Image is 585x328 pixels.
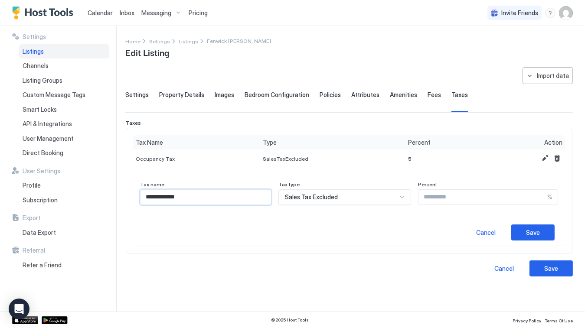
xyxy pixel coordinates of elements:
a: Calendar [88,8,113,17]
span: Custom Message Tags [23,91,85,99]
span: Type [263,139,277,146]
div: Cancel [495,264,514,273]
span: Settings [125,91,149,99]
span: Tax type [278,181,300,188]
span: © 2025 Host Tools [271,317,309,323]
span: Sales Tax Excluded [285,193,338,201]
button: Edit [540,153,550,163]
span: SalesTaxExcluded [263,156,308,162]
a: Listings [19,44,109,59]
a: Direct Booking [19,146,109,160]
div: Save [544,264,558,273]
span: Pricing [189,9,208,17]
span: Home [125,38,141,45]
span: Calendar [88,9,113,16]
span: Attributes [351,91,379,99]
span: Bedroom Configuration [245,91,309,99]
span: Profile [23,182,41,189]
span: Listings [23,48,44,55]
span: Fees [428,91,441,99]
a: Listing Groups [19,73,109,88]
span: Terms Of Use [545,318,573,323]
div: Save [526,228,540,237]
span: API & Integrations [23,120,72,128]
div: Breadcrumb [149,36,170,45]
button: Delete [552,153,562,163]
a: Refer a Friend [19,258,109,273]
span: Referral [23,247,45,254]
a: App Store [12,316,38,324]
span: Images [215,91,234,99]
a: Terms Of Use [545,315,573,325]
span: % [547,193,552,201]
a: Subscription [19,193,109,208]
button: Cancel [464,224,508,240]
span: Percent [409,139,431,146]
a: Channels [19,58,109,73]
span: Tax Name [136,139,163,146]
a: API & Integrations [19,117,109,131]
span: Inbox [120,9,134,16]
span: Listing Groups [23,77,62,84]
div: Open Intercom Messenger [9,299,29,319]
span: Export [23,214,41,222]
span: Direct Booking [23,149,63,157]
span: Property Details [159,91,204,99]
button: Import data [523,67,573,84]
span: Smart Locks [23,106,57,114]
span: Listings [179,38,198,45]
a: Inbox [120,8,134,17]
div: User profile [559,6,573,20]
span: User Settings [23,167,60,175]
a: Listings [179,36,198,45]
button: Save [529,260,573,276]
div: Import data [537,71,569,80]
span: 5 [409,156,412,162]
a: Custom Message Tags [19,88,109,102]
span: Invite Friends [501,9,538,17]
span: Policies [320,91,341,99]
a: Smart Locks [19,102,109,117]
span: Taxes [126,120,141,126]
div: Breadcrumb [125,36,141,45]
span: Data Export [23,229,56,237]
span: Taxes [451,91,468,99]
input: Input Field [418,190,547,205]
a: Privacy Policy [513,315,541,325]
button: Save [511,224,555,240]
span: Occupancy Tax [136,156,175,162]
span: Channels [23,62,49,70]
span: Amenities [390,91,417,99]
div: Cancel [477,228,496,237]
div: Breadcrumb [179,36,198,45]
span: Tax name [140,181,164,188]
span: Settings [149,38,170,45]
span: Action [544,139,562,146]
a: Data Export [19,225,109,240]
span: Subscription [23,196,58,204]
span: User Management [23,135,74,143]
a: Home [125,36,141,45]
a: Google Play Store [42,316,68,324]
button: Cancel [483,260,526,276]
input: Input Field [141,190,271,205]
span: Breadcrumb [207,38,271,44]
a: User Management [19,131,109,146]
span: Edit Listing [125,45,169,58]
span: Refer a Friend [23,261,62,269]
span: Messaging [141,9,171,17]
a: Settings [149,36,170,45]
span: Percent [418,181,437,188]
a: Profile [19,178,109,193]
span: Settings [23,33,46,41]
span: Privacy Policy [513,318,541,323]
div: menu [545,8,556,18]
a: Host Tools Logo [12,6,77,19]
